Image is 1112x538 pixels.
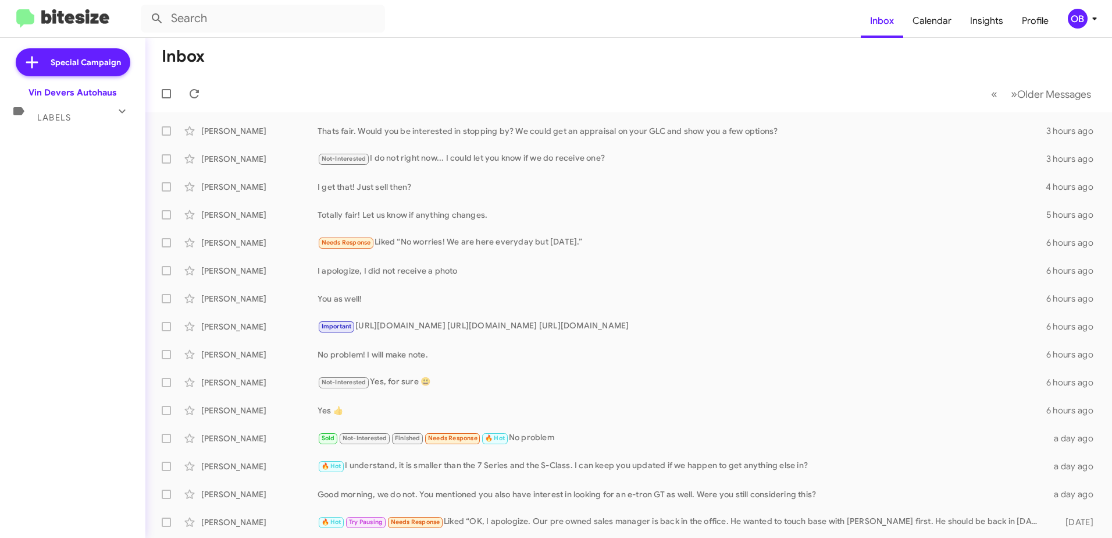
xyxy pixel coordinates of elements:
a: Inbox [861,4,903,38]
div: [DATE] [1047,516,1103,528]
div: a day ago [1047,433,1103,444]
div: 6 hours ago [1046,349,1103,360]
div: a day ago [1047,489,1103,500]
div: [PERSON_NAME] [201,461,318,472]
div: [PERSON_NAME] [201,516,318,528]
div: [PERSON_NAME] [201,209,318,221]
div: [PERSON_NAME] [201,321,318,332]
div: 6 hours ago [1046,321,1103,332]
span: Special Campaign [51,56,121,68]
span: Older Messages [1017,88,1091,101]
div: 6 hours ago [1046,237,1103,249]
a: Special Campaign [16,48,130,76]
h1: Inbox [162,47,205,66]
span: » [1011,87,1017,101]
button: Previous [984,82,1004,106]
span: Not-Interested [322,155,366,162]
div: Vin Devers Autohaus [28,87,117,98]
div: [PERSON_NAME] [201,181,318,193]
span: Not-Interested [322,378,366,386]
span: 🔥 Hot [485,434,505,442]
div: [PERSON_NAME] [201,265,318,277]
div: [PERSON_NAME] [201,125,318,137]
div: [PERSON_NAME] [201,489,318,500]
div: You as well! [318,293,1046,305]
input: Search [141,5,385,33]
div: I do not right now... I could let you know if we do receive one? [318,152,1046,165]
span: 🔥 Hot [322,518,341,526]
div: I understand, it is smaller than the 7 Series and the S-Class. I can keep you updated if we happe... [318,459,1047,473]
div: I get that! Just sell then? [318,181,1046,193]
div: Liked “No worries! We are here everyday but [DATE].” [318,236,1046,249]
span: Not-Interested [343,434,387,442]
div: No problem! I will make note. [318,349,1046,360]
div: 6 hours ago [1046,377,1103,388]
div: Yes 👍 [318,405,1046,416]
span: Important [322,323,352,330]
span: Try Pausing [349,518,383,526]
div: Good morning, we do not. You mentioned you also have interest in looking for an e-tron GT as well... [318,489,1047,500]
div: 4 hours ago [1046,181,1103,193]
div: OB [1068,9,1088,29]
span: Labels [37,112,71,123]
nav: Page navigation example [985,82,1098,106]
div: 6 hours ago [1046,405,1103,416]
div: [PERSON_NAME] [201,405,318,416]
span: Needs Response [428,434,477,442]
span: Needs Response [391,518,440,526]
div: [PERSON_NAME] [201,293,318,305]
div: 5 hours ago [1046,209,1103,221]
button: OB [1058,9,1099,29]
div: 6 hours ago [1046,265,1103,277]
button: Next [1004,82,1098,106]
div: Totally fair! Let us know if anything changes. [318,209,1046,221]
a: Calendar [903,4,961,38]
div: [PERSON_NAME] [201,377,318,388]
span: « [991,87,997,101]
div: 3 hours ago [1046,153,1103,165]
span: Sold [322,434,335,442]
div: [PERSON_NAME] [201,153,318,165]
a: Profile [1013,4,1058,38]
span: 🔥 Hot [322,462,341,470]
div: [PERSON_NAME] [201,237,318,249]
div: a day ago [1047,461,1103,472]
div: Yes, for sure 😃 [318,376,1046,389]
span: Needs Response [322,239,371,246]
div: No problem [318,431,1047,445]
div: Thats fair. Would you be interested in stopping by? We could get an appraisal on your GLC and sho... [318,125,1046,137]
div: 3 hours ago [1046,125,1103,137]
span: Finished [395,434,420,442]
div: 6 hours ago [1046,293,1103,305]
div: [PERSON_NAME] [201,349,318,360]
div: Liked “OK, I apologize. Our pre owned sales manager is back in the office. He wanted to touch bas... [318,515,1047,529]
div: [URL][DOMAIN_NAME] [URL][DOMAIN_NAME] [URL][DOMAIN_NAME] [318,320,1046,333]
div: I apologize, I did not receive a photo [318,265,1046,277]
a: Insights [961,4,1013,38]
div: [PERSON_NAME] [201,433,318,444]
